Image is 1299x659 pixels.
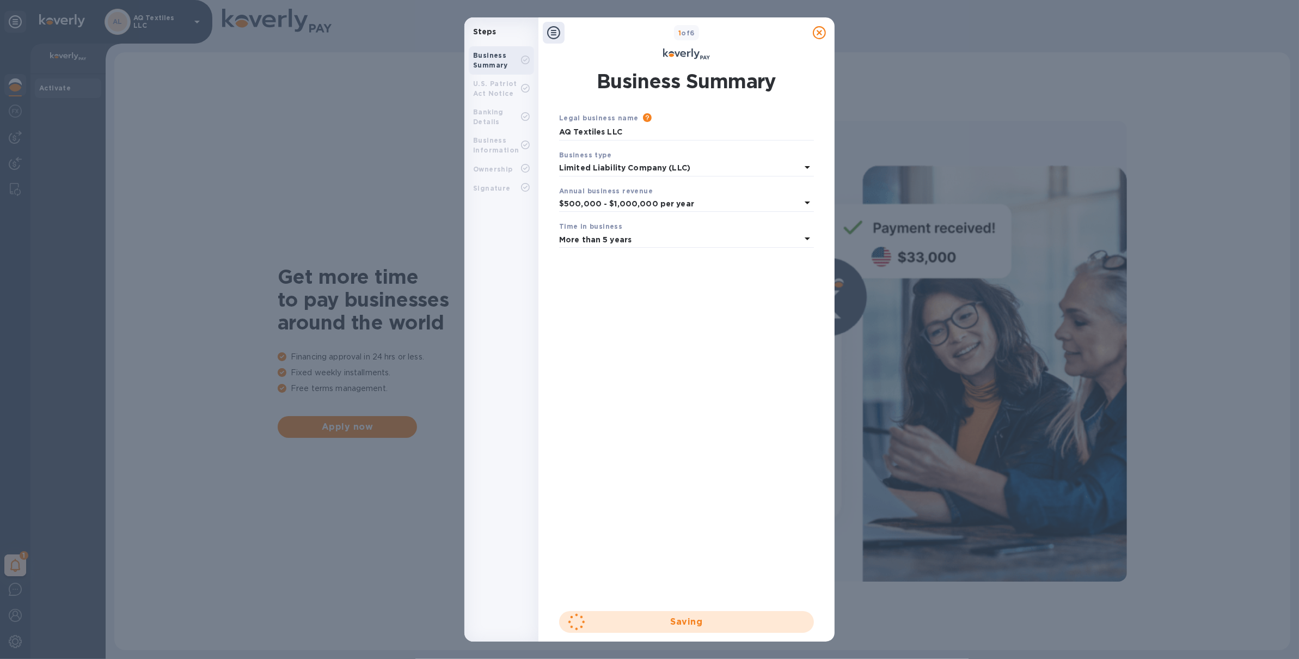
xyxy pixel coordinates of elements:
b: Time in business [559,222,622,230]
b: Annual business revenue [559,187,653,195]
b: Business type [559,151,611,159]
b: Signature [473,184,511,192]
b: of 6 [678,29,695,37]
b: Limited Liability Company (LLC) [559,163,690,172]
input: Enter legal business name [559,124,814,141]
b: More than 5 years [559,235,632,244]
b: Legal business name [559,114,639,122]
b: Banking Details [473,108,504,126]
b: Business Summary [473,51,508,69]
h1: Business Summary [597,68,776,95]
span: 1 [678,29,681,37]
b: Ownership [473,165,513,173]
b: Steps [473,27,497,36]
b: $500,000 - $1,000,000 per year [559,199,694,208]
b: Business Information [473,136,519,154]
b: U.S. Patriot Act Notice [473,80,517,97]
